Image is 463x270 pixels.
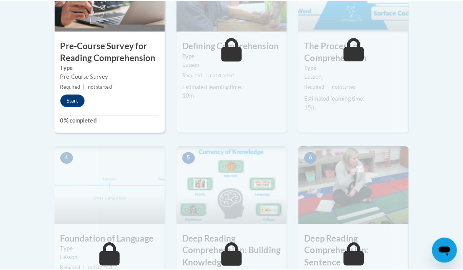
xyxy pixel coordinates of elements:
[426,234,451,258] iframe: Button to launch messaging window
[180,90,192,96] span: 10m
[300,92,398,101] div: Estimated learning time:
[60,149,72,161] span: 4
[60,92,83,104] button: Start
[60,248,157,257] div: Lesson
[87,82,110,88] span: not started
[60,114,157,122] label: 0% completed
[203,70,204,76] span: |
[295,143,403,220] img: Course Image
[174,143,283,220] img: Course Image
[300,101,312,108] span: 15m
[54,143,163,220] img: Course Image
[54,229,163,240] h3: Foundation of Language
[180,70,200,76] span: Required
[323,82,325,88] span: |
[174,38,283,50] h3: Defining Comprehension
[87,260,110,266] span: not started
[60,82,79,88] span: Required
[54,38,163,62] h3: Pre-Course Survey for Reading Comprehension
[60,240,157,248] label: Type
[207,70,231,76] span: not started
[60,70,157,79] div: Pre-Course Survey
[82,82,84,88] span: |
[328,82,351,88] span: not started
[300,149,313,161] span: 6
[60,260,79,266] span: Required
[180,81,277,89] div: Estimated learning time:
[180,50,277,59] label: Type
[300,82,320,88] span: Required
[82,260,84,266] span: |
[180,149,192,161] span: 5
[295,38,403,62] h3: The Process of Comprehension
[300,62,398,70] label: Type
[60,62,157,70] label: Type
[180,59,277,67] div: Lesson
[300,70,398,79] div: Lesson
